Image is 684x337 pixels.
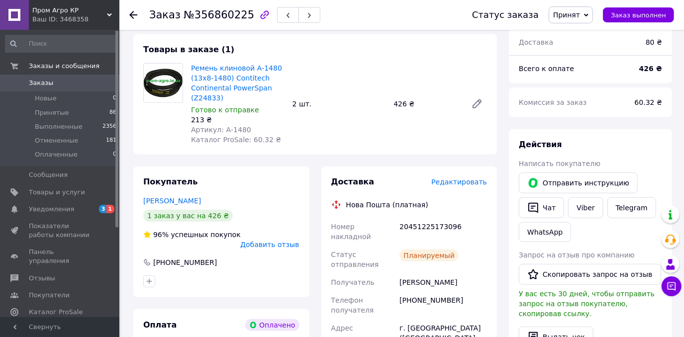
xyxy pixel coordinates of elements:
span: Запрос на отзыв про компанию [519,251,635,259]
span: Товары и услуги [29,188,85,197]
span: Покупатель [143,177,197,186]
a: Редактировать [467,94,487,114]
span: 3 [99,205,107,213]
span: 0 [113,150,116,159]
div: 426 ₴ [390,97,463,111]
span: Комиссия за заказ [519,98,587,106]
span: 1 [106,205,114,213]
span: Каталог ProSale: 60.32 ₴ [191,136,281,144]
span: Действия [519,140,562,149]
span: Пром Агро КР [32,6,107,15]
span: Выполненные [35,122,83,131]
div: 80 ₴ [640,31,668,53]
span: Адрес [331,324,353,332]
input: Поиск [5,35,117,53]
span: Заказ [149,9,181,21]
span: 86 [109,108,116,117]
div: [PHONE_NUMBER] [397,291,489,319]
span: Артикул: А-1480 [191,126,251,134]
div: Статус заказа [472,10,539,20]
a: Telegram [607,197,656,218]
span: Отзывы [29,274,55,283]
span: Оплата [143,320,177,330]
span: Показатели работы компании [29,222,92,240]
span: 181 [106,136,116,145]
div: Ваш ID: 3468358 [32,15,119,24]
a: WhatsApp [519,222,571,242]
a: Ремень клиновой А-1480 (13х8-1480) Contitech Continental PowerSpan (Z24833) [191,64,282,102]
span: Панель управления [29,248,92,265]
span: Заказы и сообщения [29,62,99,71]
span: Добавить отзыв [240,241,299,249]
span: Доставка [519,38,553,46]
span: Телефон получателя [331,296,374,314]
span: Уведомления [29,205,74,214]
span: Принят [553,11,580,19]
div: Вернуться назад [129,10,137,20]
span: Доставка [331,177,375,186]
div: успешных покупок [143,230,241,240]
span: №356860225 [184,9,254,21]
div: [PERSON_NAME] [397,273,489,291]
div: Оплачено [245,319,299,331]
img: Ремень клиновой А-1480 (13х8-1480) Contitech Continental PowerSpan (Z24833) [144,64,183,102]
button: Скопировать запрос на отзыв [519,264,661,285]
span: 60.32 ₴ [635,98,662,106]
div: [PHONE_NUMBER] [152,257,218,267]
div: Нова Пошта (платная) [344,200,431,210]
span: Отмененные [35,136,78,145]
button: Чат [519,197,564,218]
span: Оплаченные [35,150,78,159]
span: 2356 [102,122,116,131]
span: У вас есть 30 дней, чтобы отправить запрос на отзыв покупателю, скопировав ссылку. [519,290,655,318]
span: 0 [113,94,116,103]
span: Сообщения [29,170,68,179]
span: Статус отправления [331,251,379,268]
span: Новые [35,94,57,103]
a: Viber [568,197,603,218]
span: Принятые [35,108,69,117]
button: Отправить инструкцию [519,172,638,193]
span: Товары в заказе (1) [143,45,234,54]
span: Заказы [29,79,53,87]
span: Покупатели [29,291,70,300]
span: Всего к оплате [519,65,574,73]
span: 96% [153,231,169,239]
span: Каталог ProSale [29,308,83,317]
div: 20451225173096 [397,218,489,246]
b: 426 ₴ [639,65,662,73]
span: Написать покупателю [519,160,600,168]
div: Планируемый [399,250,459,261]
span: Готово к отправке [191,106,259,114]
button: Заказ выполнен [603,7,674,22]
span: Редактировать [431,178,487,186]
span: Заказ выполнен [611,11,666,19]
button: Чат с покупателем [662,276,682,296]
div: 1 заказ у вас на 426 ₴ [143,210,233,222]
div: 213 ₴ [191,115,285,125]
span: Номер накладной [331,223,371,241]
span: Получатель [331,278,375,286]
a: [PERSON_NAME] [143,197,201,205]
div: 2 шт. [289,97,390,111]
